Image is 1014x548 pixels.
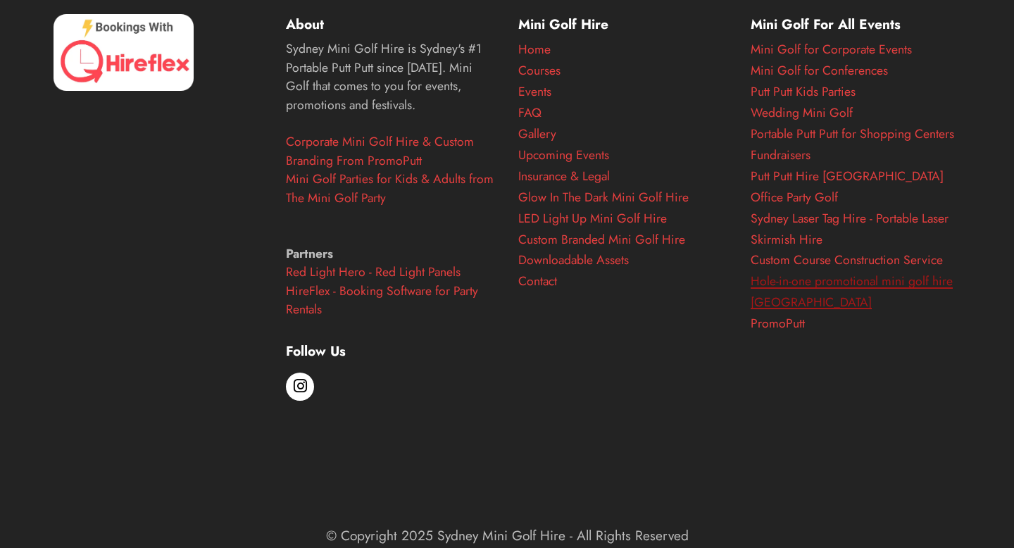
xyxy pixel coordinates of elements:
[518,82,551,101] a: Events
[518,61,561,80] a: Courses
[518,104,542,122] a: FAQ
[751,61,888,80] a: Mini Golf for Conferences
[518,167,610,185] a: Insurance & Legal
[751,314,805,332] a: PromoPutt
[751,146,810,164] a: Fundraisers
[286,341,346,361] strong: Follow Us
[518,272,557,290] a: Contact
[751,14,901,34] strong: Mini Golf For All Events
[751,251,943,269] a: Custom Course Construction Service
[286,170,494,206] a: Mini Golf Parties for Kids & Adults from The Mini Golf Party
[518,14,608,34] strong: Mini Golf Hire
[518,230,685,249] a: Custom Branded Mini Golf Hire
[751,104,853,122] a: Wedding Mini Golf
[286,282,478,318] a: HireFlex - Booking Software for Party Rentals
[751,209,949,249] a: Sydney Laser Tag Hire - Portable Laser Skirmish Hire
[518,125,556,143] a: Gallery
[518,40,551,58] a: Home
[751,82,856,101] a: Putt Putt Kids Parties
[286,39,496,318] p: Sydney Mini Golf Hire is Sydney's #1 Portable Putt Putt since [DATE]. Mini Golf that comes to you...
[518,251,629,269] a: Downloadable Assets
[518,146,609,164] a: Upcoming Events
[518,209,667,228] a: LED Light Up Mini Golf Hire
[286,244,333,263] strong: Partners
[54,14,194,91] img: HireFlex Booking System
[751,167,944,185] a: Putt Putt Hire [GEOGRAPHIC_DATA]
[286,263,461,281] a: Red Light Hero - Red Light Panels
[751,272,953,311] a: Hole-in-one promotional mini golf hire [GEOGRAPHIC_DATA]
[751,125,954,143] a: Portable Putt Putt for Shopping Centers
[751,40,912,58] a: Mini Golf for Corporate Events
[286,132,474,169] a: Corporate Mini Golf Hire & Custom Branding From PromoPutt
[751,188,838,206] a: Office Party Golf
[518,188,689,206] a: Glow In The Dark Mini Golf Hire
[286,14,324,34] strong: About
